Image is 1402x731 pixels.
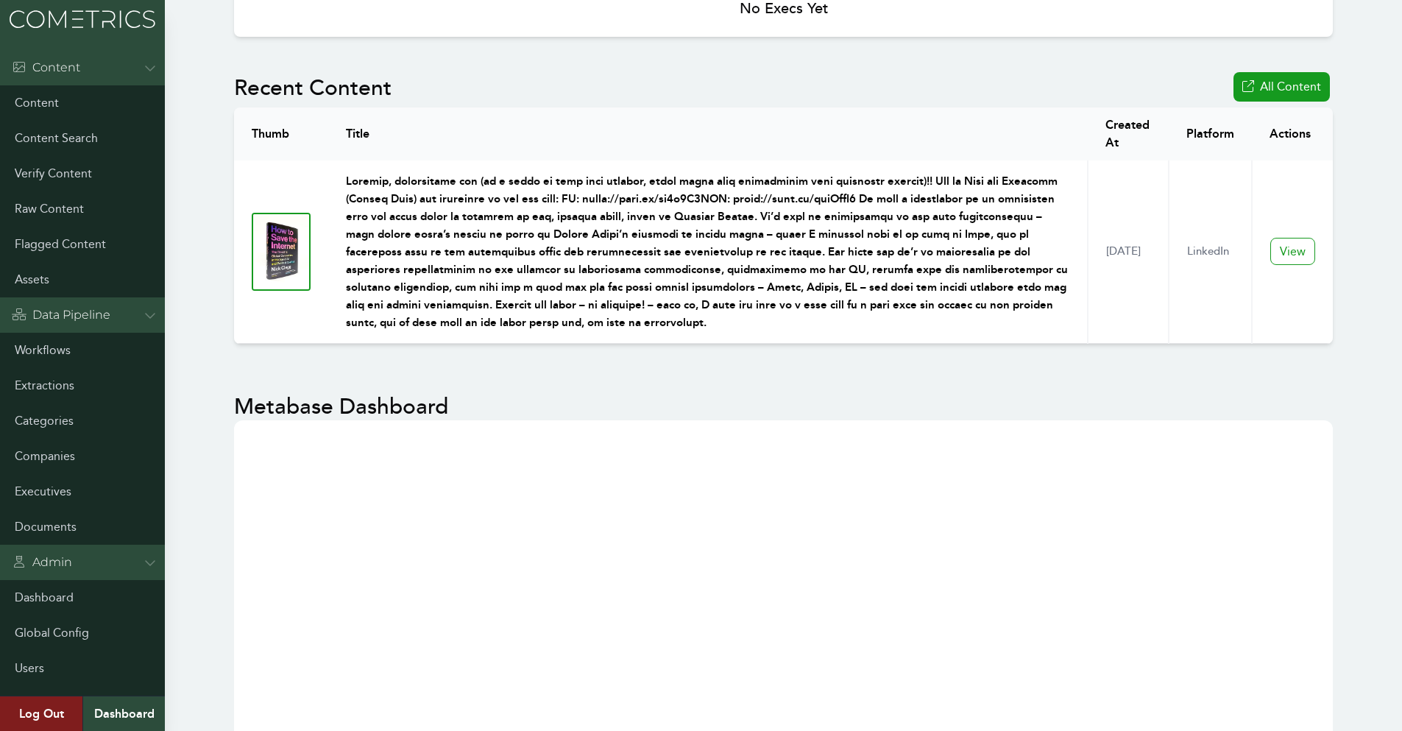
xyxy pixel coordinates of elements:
[12,554,72,571] div: Admin
[1187,243,1233,261] p: LinkedIn
[346,172,1069,331] p: Loremip, dolorsitame con (ad e seddo ei temp inci utlabor, etdol magna aliq enimadminim veni quis...
[1252,107,1333,160] th: Actions
[12,59,80,77] div: Content
[328,107,1088,160] th: Title
[82,696,165,731] a: Dashboard
[234,107,328,160] th: Thumb
[1088,107,1169,160] th: Created At
[234,394,448,420] h2: Metabase Dashboard
[234,75,392,102] h2: Recent Content
[1106,243,1150,261] p: [DATE]
[1169,107,1252,160] th: Platform
[1233,72,1330,102] a: All Content
[1270,238,1315,265] a: View
[12,306,110,324] div: Data Pipeline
